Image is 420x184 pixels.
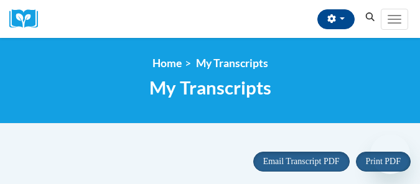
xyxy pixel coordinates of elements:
span: My Transcripts [196,57,268,70]
iframe: Button to launch messaging window [370,134,410,174]
a: Home [152,57,182,70]
img: Logo brand [9,9,47,29]
a: Cox Campus [9,9,47,29]
button: Email Transcript PDF [253,152,350,172]
span: Email Transcript PDF [263,157,340,166]
span: My Transcripts [149,76,271,98]
button: Account Settings [317,9,355,29]
button: Print PDF [356,152,411,172]
button: Search [361,10,380,25]
span: Print PDF [366,157,401,166]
